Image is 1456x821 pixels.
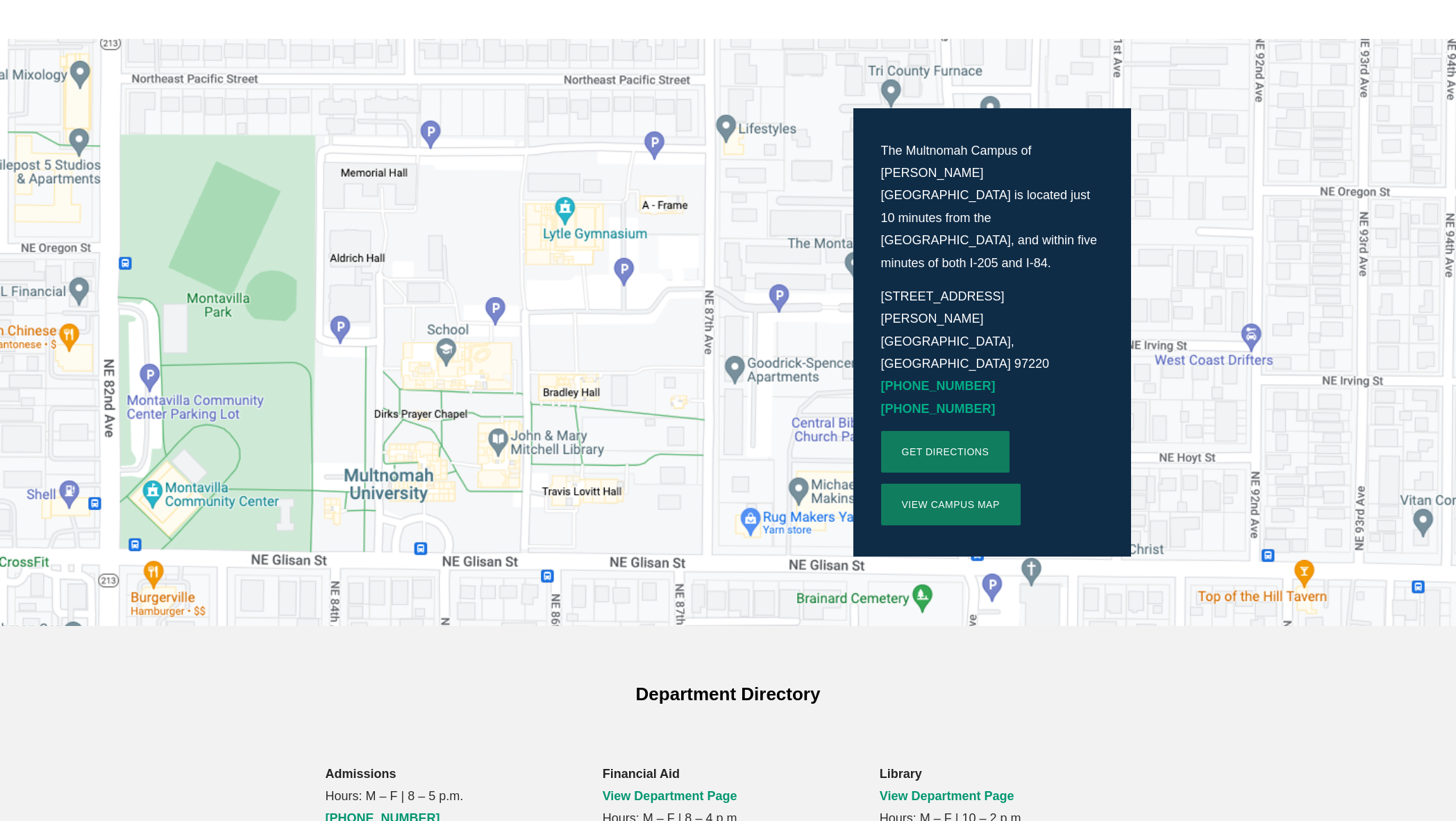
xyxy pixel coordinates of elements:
strong: Library [880,767,922,781]
a: View Department Page [603,789,737,803]
a: View Campus Map [881,484,1021,525]
p: [STREET_ADDRESS][PERSON_NAME] [GEOGRAPHIC_DATA], [GEOGRAPHIC_DATA] 97220 [881,285,1103,420]
a: [PHONE_NUMBER] [881,379,996,393]
strong: Admissions [326,767,396,781]
p: The Multnomah Campus of [PERSON_NAME][GEOGRAPHIC_DATA] is located just 10 minutes from the [GEOGR... [881,139,1103,274]
a: View Department Page [880,789,1014,803]
a: Get directions [881,431,1010,473]
h4: Department Directory [464,682,992,706]
a: [PHONE_NUMBER] [881,402,996,416]
strong: Financial Aid [603,767,680,781]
